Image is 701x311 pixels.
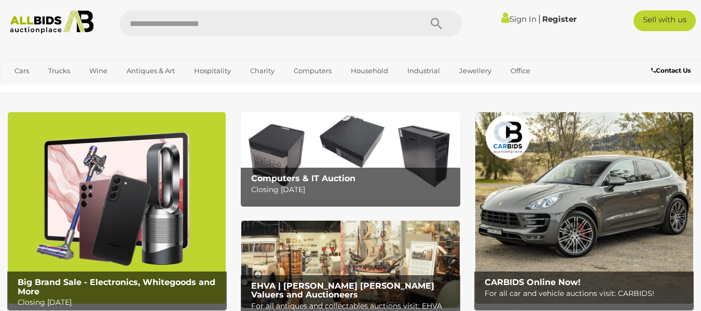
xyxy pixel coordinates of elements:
b: Big Brand Sale - Electronics, Whitegoods and More [18,277,215,296]
b: EHVA | [PERSON_NAME] [PERSON_NAME] Valuers and Auctioneers [251,281,434,300]
a: Sign In [501,14,537,24]
a: Computers [287,62,338,79]
img: Big Brand Sale - Electronics, Whitegoods and More [8,112,226,303]
a: Cars [8,62,36,79]
a: Trucks [42,62,77,79]
img: CARBIDS Online Now! [475,112,693,303]
a: Big Brand Sale - Electronics, Whitegoods and More Big Brand Sale - Electronics, Whitegoods and Mo... [8,112,226,303]
p: For all car and vehicle auctions visit: CARBIDS! [485,287,689,300]
button: Search [410,10,462,36]
a: Industrial [401,62,447,79]
a: Office [504,62,537,79]
p: Closing [DATE] [18,296,222,309]
p: Closing [DATE] [251,183,455,196]
a: Hospitality [187,62,238,79]
img: Computers & IT Auction [241,112,459,199]
b: Contact Us [651,66,691,74]
a: Sell with us [634,10,696,31]
a: Antiques & Art [120,62,182,79]
a: Computers & IT Auction Computers & IT Auction Closing [DATE] [241,112,459,199]
a: Household [344,62,395,79]
a: Wine [83,62,114,79]
img: EHVA | Evans Hastings Valuers and Auctioneers [241,221,459,308]
a: Charity [243,62,281,79]
a: [GEOGRAPHIC_DATA] [48,79,135,97]
a: Contact Us [651,65,693,76]
b: CARBIDS Online Now! [485,277,581,287]
a: CARBIDS Online Now! CARBIDS Online Now! For all car and vehicle auctions visit: CARBIDS! [475,112,693,303]
a: EHVA | Evans Hastings Valuers and Auctioneers EHVA | [PERSON_NAME] [PERSON_NAME] Valuers and Auct... [241,221,459,308]
img: Allbids.com.au [5,10,99,34]
a: Jewellery [452,62,498,79]
a: Sports [8,79,43,97]
a: Register [542,14,576,24]
b: Computers & IT Auction [251,173,355,183]
span: | [538,13,541,24]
